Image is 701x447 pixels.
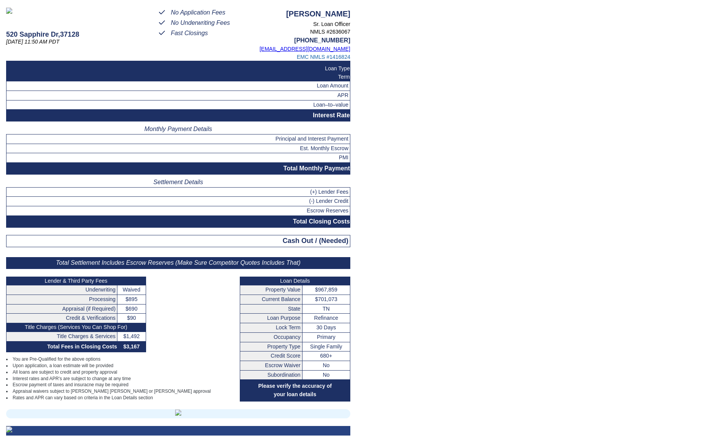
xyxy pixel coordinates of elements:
th: Processing [7,295,117,304]
p: NMLS # 2636067 [240,28,350,36]
th: Loan Type [7,65,350,73]
p: Fast Closings [171,29,208,38]
th: Escrow Waiver [240,361,302,370]
span: $1,492 [123,333,140,339]
th: Credit & Verifications [7,314,117,323]
th: Title Charges & Services [7,332,117,341]
th: Loan Purpose [240,314,302,323]
td: 680+ [302,351,350,361]
th: Please verify the accuracy of your loan details [240,380,350,401]
th: Underwriting [7,285,117,295]
th: PMI [7,153,350,163]
p: [PERSON_NAME] [240,8,350,20]
th: Total Monthly Payment [7,163,350,175]
th: Appraisal (if Required) [7,304,117,314]
img: footer.jpg [6,426,12,432]
th: Total Fees in Closing Costs [7,341,117,352]
p: No Application Fees [171,8,226,18]
th: Loan–to–value [7,100,350,110]
img: ratings.jpg [175,410,181,416]
th: State [240,304,302,314]
td: Primary [302,332,350,342]
td: No [302,370,350,380]
span: Rates and APR can vary based on criteria in the Loan Details section [13,395,153,401]
img: emc-logo-full.png [6,8,117,14]
th: Loan Amount [7,81,350,91]
td: 30 Days [302,323,350,333]
span: $895 [125,296,137,302]
span: $90 [127,315,136,321]
th: Settlement Details [7,175,350,187]
th: Credit Score [240,351,302,361]
span: Interest rates and APR's are subject to change at any time [13,376,131,382]
p: Total Settlement Includes Escrow Reserves (Make Sure Competitor Quotes Includes That) [6,257,350,269]
th: Total Closing Costs [7,215,350,227]
th: Title Charges (Services You Can Shop For) [7,323,146,332]
td: Refinance [302,314,350,323]
span: All loans are subject to credit and property approval [13,369,117,376]
th: Cash Out / (Needed) [7,235,350,247]
td: Waived [117,285,146,295]
span: $3,167 [123,343,140,350]
p: No Underwriting Fees [171,18,230,28]
th: Interest Rate [7,110,350,121]
th: Lender & Third Party Fees [7,277,146,285]
p: Sr. Loan Officer [240,20,350,28]
span: $690 [125,306,137,312]
th: Escrow Reserves [7,206,350,216]
th: Est. Monthly Escrow [7,144,350,153]
span: You are Pre-Qualified for the above options [13,356,101,363]
p: [DATE] 11:50 AM PDT [6,38,117,45]
span: Appraisal waivers subject to [PERSON_NAME] [PERSON_NAME] or [PERSON_NAME] approval [13,388,211,395]
th: Occupancy [240,332,302,342]
p: EMC NMLS #1416824 [240,53,350,61]
td: No [302,361,350,370]
span: $701,073 [315,296,337,302]
span: Upon application, a loan estimate will be provided [13,363,114,369]
th: (+) Lender Fees [7,187,350,197]
th: (-) Lender Credit [7,197,350,206]
td: TN [302,304,350,314]
p: [PHONE_NUMBER] [240,36,350,45]
span: $967,859 [315,287,337,293]
th: Current Balance [240,295,302,304]
th: Property Value [240,285,302,295]
span: Escrow payment of taxes and insuracne may be required [13,382,128,388]
td: Single Family [302,342,350,351]
th: Principal and Interest Payment [7,134,350,144]
th: Property Type [240,342,302,351]
a: [EMAIL_ADDRESS][DOMAIN_NAME] [260,46,350,52]
th: Loan Details [240,277,350,285]
th: Lock Term [240,323,302,333]
th: Term [7,73,350,81]
th: Monthly Payment Details [7,121,350,134]
th: APR [7,91,350,100]
p: 520 Sapphire Dr , 37128 [6,29,216,40]
th: Subordination [240,370,302,380]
